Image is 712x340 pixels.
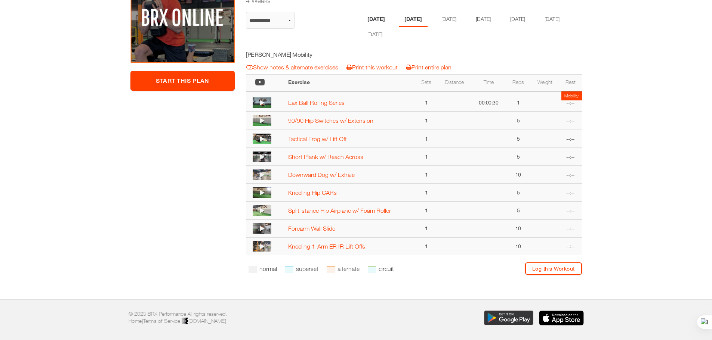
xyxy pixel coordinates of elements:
[559,148,582,166] td: --:--
[506,91,531,112] td: 1
[362,27,388,43] li: Day 7
[506,112,531,130] td: 5
[415,219,438,237] td: 1
[415,130,438,148] td: 1
[288,135,346,142] a: Tactical Frog w/ Lift Off
[368,262,394,275] li: circuit
[246,64,338,71] a: Show notes & alternate exercises
[415,91,438,112] td: 1
[288,207,391,214] a: Split-stance Hip Airplane w/ Foam Roller
[415,184,438,202] td: 1
[415,202,438,219] td: 1
[415,74,438,91] th: Sets
[253,241,271,252] img: thumbnail.png
[415,112,438,130] td: 1
[406,64,451,71] a: Print entire plan
[253,223,271,234] img: thumbnail.png
[559,91,582,112] td: --:--
[288,99,345,106] a: Lax Ball Rolling Series
[506,74,531,91] th: Reps
[506,219,531,237] td: 10
[362,12,391,27] li: Day 1
[506,184,531,202] td: 5
[438,74,471,91] th: Distance
[506,148,531,166] td: 5
[253,115,271,126] img: thumbnail.png
[436,12,462,27] li: Day 3
[182,318,188,325] img: colorblack-fill
[288,189,337,196] a: Kneeling Hip CARs
[530,74,559,91] th: Weight
[415,237,438,255] td: 1
[284,74,415,91] th: Exercise
[415,148,438,166] td: 1
[559,202,582,219] td: --:--
[253,187,271,198] img: thumbnail.png
[415,166,438,184] td: 1
[561,91,582,100] td: Mobility
[130,71,235,91] a: Start This Plan
[559,219,582,237] td: --:--
[399,12,428,27] li: Day 2
[327,262,360,275] li: alternate
[470,12,496,27] li: Day 4
[288,153,363,160] a: Short Plank w/ Reach Across
[129,318,142,324] a: Home
[288,225,335,232] a: Forearm Wall Slide
[471,74,506,91] th: Time
[559,74,582,91] th: Rest
[559,166,582,184] td: --:--
[253,134,271,144] img: thumbnail.png
[288,243,365,250] a: Kneeling 1-Arm ER IR Lift Offs
[539,12,565,27] li: Day 6
[253,152,271,162] img: thumbnail.png
[253,97,271,108] img: thumbnail.png
[559,184,582,202] td: --:--
[346,64,398,71] a: Print this workout
[506,202,531,219] td: 5
[506,130,531,148] td: 5
[246,50,379,59] h5: [PERSON_NAME] Mobility
[525,262,582,275] a: Log this Workout
[559,112,582,130] td: --:--
[559,237,582,255] td: --:--
[559,130,582,148] td: --:--
[506,166,531,184] td: 10
[143,318,181,324] a: Terms of Service
[506,237,531,255] td: 10
[471,91,506,112] td: 00:00:30
[505,12,531,27] li: Day 5
[182,318,226,324] a: [DOMAIN_NAME]
[288,171,355,178] a: Downward Dog w/ Exhale
[129,311,351,325] p: © 2025 BRX Performance All rights reserved. | |
[249,262,277,275] li: normal
[288,117,373,124] a: 90/90 Hip Switches w/ Extension
[539,311,584,325] img: Download the BRX Performance app for iOS
[484,311,533,325] img: Download the BRX Performance app for Google Play
[253,169,271,180] img: thumbnail.png
[285,262,318,275] li: superset
[253,205,271,216] img: thumbnail.png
